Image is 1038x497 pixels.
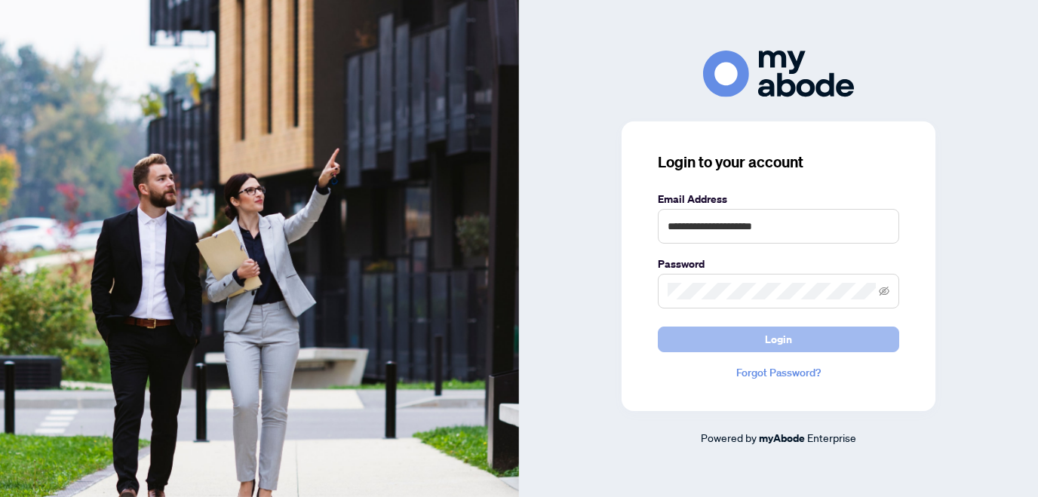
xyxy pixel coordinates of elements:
label: Email Address [658,191,899,207]
a: Forgot Password? [658,364,899,381]
span: Login [765,327,792,351]
button: Login [658,327,899,352]
span: Powered by [701,431,757,444]
a: myAbode [759,430,805,446]
span: eye-invisible [879,286,889,296]
img: ma-logo [703,51,854,97]
label: Password [658,256,899,272]
span: Enterprise [807,431,856,444]
h3: Login to your account [658,152,899,173]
